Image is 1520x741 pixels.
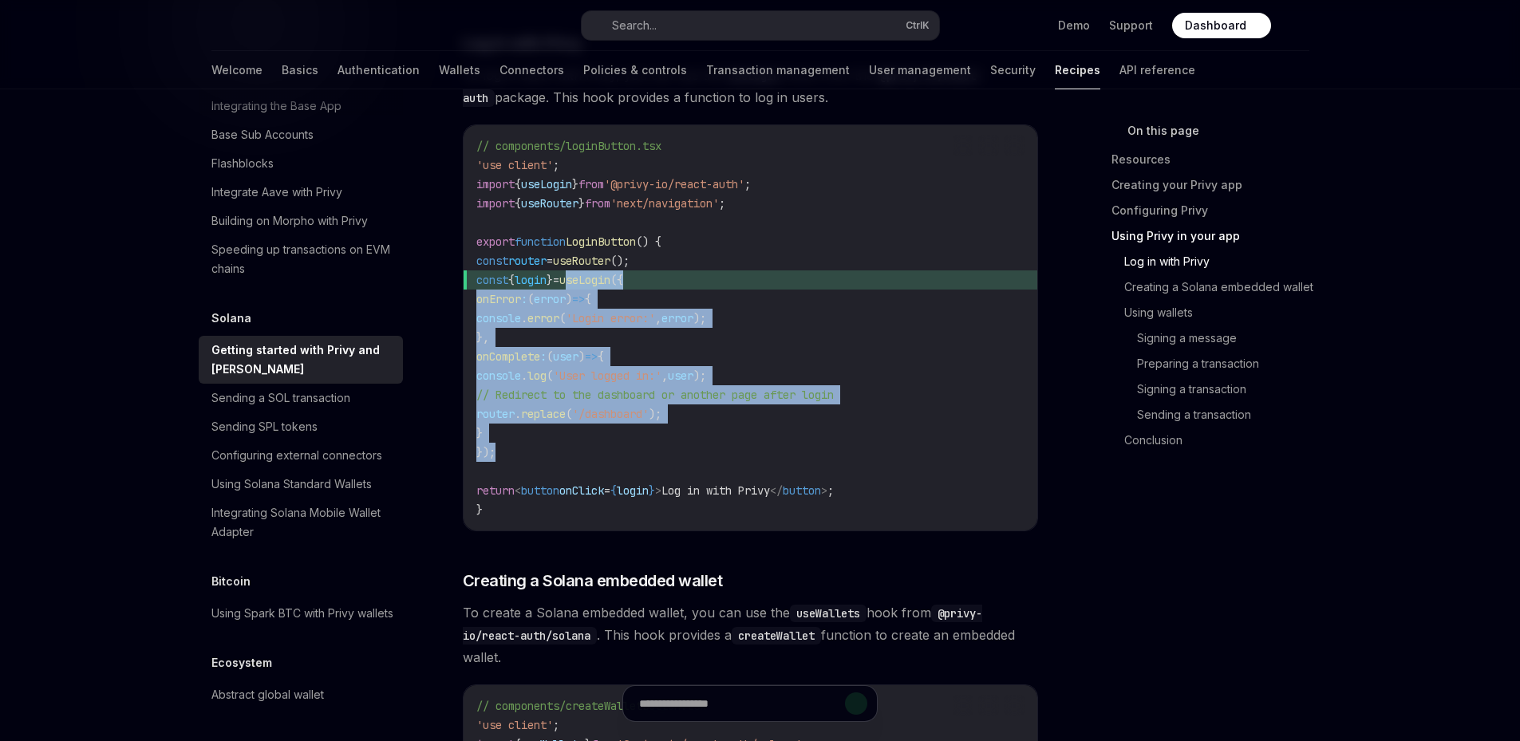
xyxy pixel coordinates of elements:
[744,177,751,191] span: ;
[211,653,272,672] h5: Ecosystem
[476,503,483,517] span: }
[1172,13,1271,38] a: Dashboard
[521,407,566,421] span: replace
[476,426,483,440] span: }
[476,388,834,402] span: // Redirect to the dashboard or another page after login
[572,177,578,191] span: }
[572,292,585,306] span: =>
[211,51,263,89] a: Welcome
[199,178,403,207] a: Integrate Aave with Privy
[527,311,559,325] span: error
[282,51,318,89] a: Basics
[211,211,368,231] div: Building on Morpho with Privy
[1111,198,1322,223] a: Configuring Privy
[211,240,393,278] div: Speeding up transactions on EVM chains
[661,311,693,325] span: error
[211,446,382,465] div: Configuring external connectors
[211,388,350,408] div: Sending a SOL transaction
[476,196,515,211] span: import
[1127,121,1199,140] span: On this page
[199,336,403,384] a: Getting started with Privy and [PERSON_NAME]
[578,349,585,364] span: )
[199,149,403,178] a: Flashblocks
[439,51,480,89] a: Wallets
[1111,223,1322,249] a: Using Privy in your app
[211,475,372,494] div: Using Solana Standard Wallets
[636,235,661,249] span: () {
[521,369,527,383] span: .
[582,11,939,40] button: Search...CtrlK
[1137,325,1322,351] a: Signing a message
[211,309,251,328] h5: Solana
[1284,13,1309,38] button: Toggle dark mode
[610,196,719,211] span: 'next/navigation'
[1124,249,1322,274] a: Log in with Privy
[527,292,534,306] span: (
[338,51,420,89] a: Authentication
[476,177,515,191] span: import
[1055,51,1100,89] a: Recipes
[211,604,393,623] div: Using Spark BTC with Privy wallets
[1137,351,1322,376] a: Preparing a transaction
[906,19,930,32] span: Ctrl K
[547,369,553,383] span: (
[547,254,553,268] span: =
[547,273,553,287] span: }
[534,292,566,306] span: error
[1004,135,1025,156] button: Ask AI
[211,572,251,591] h5: Bitcoin
[211,125,314,144] div: Base Sub Accounts
[610,273,623,287] span: ({
[585,196,610,211] span: from
[515,483,521,498] span: <
[553,369,661,383] span: 'User logged in:'
[553,158,559,172] span: ;
[476,369,521,383] span: console
[199,384,403,412] a: Sending a SOL transaction
[649,407,661,421] span: );
[476,235,515,249] span: export
[693,369,706,383] span: );
[612,16,657,35] div: Search...
[515,407,521,421] span: .
[508,254,547,268] span: router
[476,483,515,498] span: return
[211,183,342,202] div: Integrate Aave with Privy
[578,196,585,211] span: }
[476,311,521,325] span: console
[199,470,403,499] a: Using Solana Standard Wallets
[770,483,783,498] span: </
[572,407,649,421] span: '/dashboard'
[1124,300,1322,325] a: Using wallets
[821,483,827,498] span: >
[845,692,867,715] button: Send message
[1124,428,1322,453] a: Conclusion
[978,135,999,156] button: Copy the contents from the code block
[199,235,403,283] a: Speeding up transactions on EVM chains
[953,135,973,156] button: Report incorrect code
[604,483,610,498] span: =
[521,483,559,498] span: button
[476,292,521,306] span: onError
[604,177,744,191] span: '@privy-io/react-auth'
[869,51,971,89] a: User management
[732,627,821,644] code: createWallet
[990,51,1036,89] a: Security
[559,311,566,325] span: (
[521,311,527,325] span: .
[211,417,318,436] div: Sending SPL tokens
[527,369,547,383] span: log
[463,601,1038,668] span: To create a Solana embedded wallet, you can use the hook from . This hook provides a function to ...
[661,369,668,383] span: ,
[199,120,403,149] a: Base Sub Accounts
[566,311,655,325] span: 'Login error:'
[827,483,834,498] span: ;
[1111,172,1322,198] a: Creating your Privy app
[617,483,649,498] span: login
[547,349,553,364] span: (
[566,407,572,421] span: (
[783,483,821,498] span: button
[610,483,617,498] span: {
[655,483,661,498] span: >
[515,235,566,249] span: function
